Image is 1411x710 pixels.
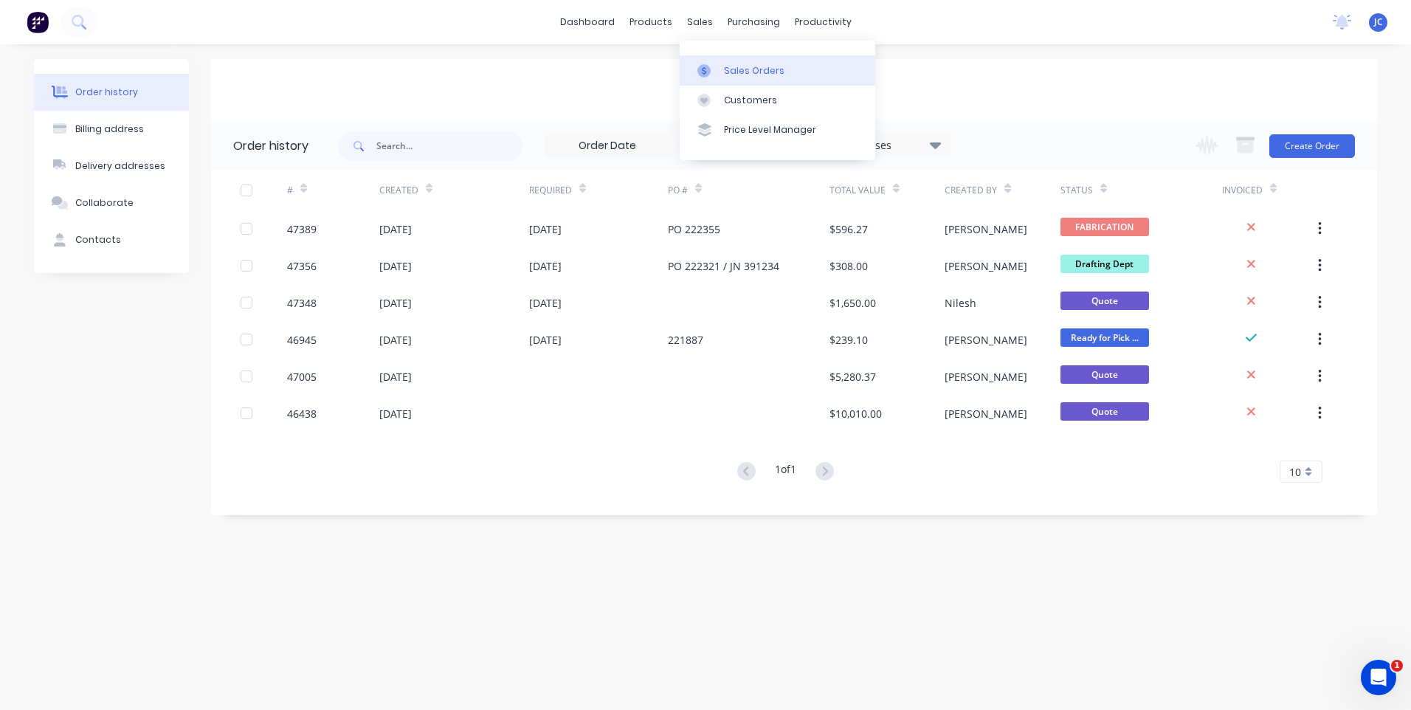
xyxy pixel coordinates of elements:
div: [DATE] [529,295,562,311]
div: $308.00 [829,258,868,274]
button: Contacts [34,221,189,258]
a: Customers [680,86,875,115]
div: 46945 [287,332,317,348]
div: productivity [787,11,859,33]
div: # [287,170,379,210]
div: Status [1060,170,1222,210]
div: 16 Statuses [826,137,950,154]
div: Nilesh [945,295,976,311]
span: Quote [1060,292,1149,310]
div: [PERSON_NAME] [945,221,1027,237]
div: PO # [668,170,829,210]
div: $1,650.00 [829,295,876,311]
a: Sales Orders [680,55,875,85]
div: Order history [75,86,138,99]
div: PO # [668,184,688,197]
div: [DATE] [529,332,562,348]
div: Status [1060,184,1093,197]
div: Order history [233,137,308,155]
div: [DATE] [379,295,412,311]
input: Search... [376,131,522,161]
div: PO 222355 [668,221,720,237]
div: [DATE] [379,332,412,348]
div: Created [379,170,529,210]
div: Required [529,170,668,210]
div: Created [379,184,418,197]
div: Contacts [75,233,121,247]
div: Invoiced [1222,170,1314,210]
div: [PERSON_NAME] [945,406,1027,421]
div: $239.10 [829,332,868,348]
img: Factory [27,11,49,33]
div: [DATE] [379,258,412,274]
div: Delivery addresses [75,159,165,173]
span: 1 [1391,660,1403,672]
div: [DATE] [379,221,412,237]
div: Collaborate [75,196,134,210]
span: JC [1374,15,1383,29]
div: [DATE] [529,258,562,274]
div: [DATE] [379,369,412,385]
button: Collaborate [34,185,189,221]
div: 46438 [287,406,317,421]
div: Sales Orders [724,64,784,77]
a: dashboard [553,11,622,33]
div: 47005 [287,369,317,385]
div: Created By [945,184,997,197]
div: Total Value [829,170,945,210]
div: [PERSON_NAME] [945,332,1027,348]
div: Created By [945,170,1060,210]
span: Quote [1060,365,1149,384]
a: Price Level Manager [680,115,875,145]
div: 1 of 1 [775,461,796,483]
div: [PERSON_NAME] [945,369,1027,385]
div: PO 222321 / JN 391234 [668,258,779,274]
div: products [622,11,680,33]
div: [DATE] [529,221,562,237]
div: 47348 [287,295,317,311]
div: Total Value [829,184,886,197]
div: $5,280.37 [829,369,876,385]
div: sales [680,11,720,33]
div: 47389 [287,221,317,237]
span: Ready for Pick ... [1060,328,1149,347]
span: Quote [1060,402,1149,421]
iframe: Intercom live chat [1361,660,1396,695]
div: 47356 [287,258,317,274]
input: Order Date [545,135,669,157]
div: Required [529,184,572,197]
div: Price Level Manager [724,123,816,137]
div: Customers [724,94,777,107]
div: Invoiced [1222,184,1263,197]
div: $10,010.00 [829,406,882,421]
div: Billing address [75,123,144,136]
span: 10 [1289,464,1301,480]
div: $596.27 [829,221,868,237]
button: Order history [34,74,189,111]
span: FABRICATION [1060,218,1149,236]
button: Delivery addresses [34,148,189,185]
button: Billing address [34,111,189,148]
button: Create Order [1269,134,1355,158]
div: 221887 [668,332,703,348]
div: # [287,184,293,197]
div: purchasing [720,11,787,33]
div: [PERSON_NAME] [945,258,1027,274]
span: Drafting Dept [1060,255,1149,273]
div: [DATE] [379,406,412,421]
